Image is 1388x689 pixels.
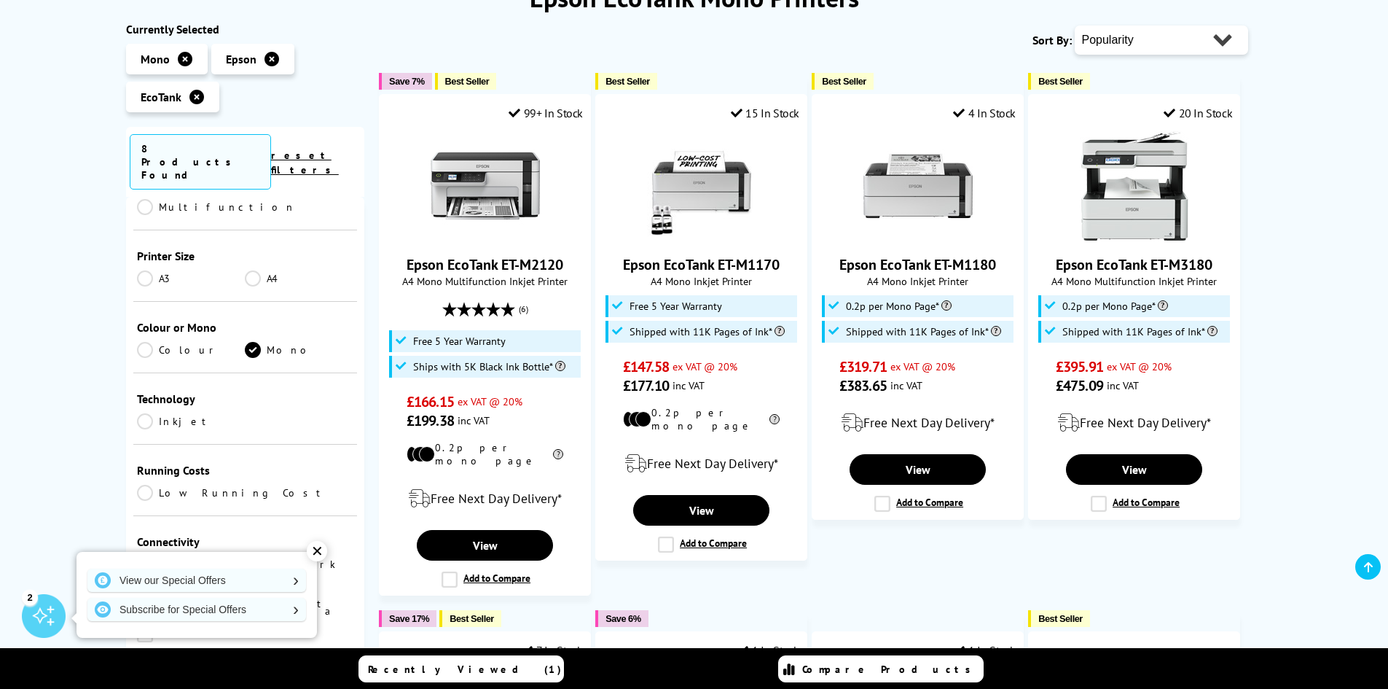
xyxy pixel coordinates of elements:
a: View [850,454,985,485]
div: Colour or Mono [137,320,354,335]
span: £475.09 [1056,376,1103,395]
a: A4 [245,270,353,287]
span: Save 17% [389,613,429,624]
button: Best Seller [439,610,501,627]
a: A3 [137,270,246,287]
span: A4 Mono Multifunction Inkjet Printer [387,274,583,288]
a: Epson EcoTank ET-M3180 [1080,229,1189,244]
div: 2 [22,589,38,605]
a: Recently Viewed (1) [358,655,564,682]
label: Add to Compare [1091,496,1180,512]
div: 20 In Stock [1164,106,1232,120]
span: inc VAT [673,378,705,392]
button: Best Seller [435,73,497,90]
span: Best Seller [605,76,650,87]
span: Sort By: [1032,33,1072,47]
a: Inkjet [137,413,246,429]
label: Add to Compare [874,496,963,512]
span: ex VAT @ 20% [1107,359,1172,373]
div: 1 In Stock [737,643,799,658]
div: 4 In Stock [953,106,1016,120]
a: View our Special Offers [87,569,306,592]
span: Best Seller [445,76,490,87]
span: Save 7% [389,76,424,87]
span: Save 6% [605,613,640,624]
a: Epson EcoTank ET-M1180 [839,255,996,274]
div: modal_delivery [1036,402,1232,443]
span: £166.15 [407,392,454,411]
a: Epson EcoTank ET-M1180 [863,229,973,244]
div: Currently Selected [126,22,365,36]
span: A4 Mono Inkjet Printer [820,274,1016,288]
div: ✕ [307,541,327,561]
span: £147.58 [623,357,669,376]
button: Best Seller [812,73,874,90]
div: 99+ In Stock [509,106,583,120]
div: 1 In Stock [953,643,1016,658]
button: Save 17% [379,610,436,627]
span: 0.2p per Mono Page* [1062,300,1168,312]
div: Printer Size [137,249,354,263]
span: ex VAT @ 20% [458,394,522,408]
a: Epson EcoTank ET-M2120 [407,255,563,274]
span: A4 Mono Multifunction Inkjet Printer [1036,274,1232,288]
span: Best Seller [1038,76,1083,87]
span: 8 Products Found [130,134,271,190]
span: ex VAT @ 20% [673,359,737,373]
span: Recently Viewed (1) [368,663,562,676]
div: modal_delivery [387,478,583,519]
img: Epson EcoTank ET-M1180 [863,131,973,241]
a: reset filters [271,149,339,176]
span: £383.65 [839,376,887,395]
button: Best Seller [595,73,657,90]
div: Technology [137,392,354,406]
div: 15 In Stock [731,106,799,120]
span: Best Seller [450,613,494,624]
span: £319.71 [839,357,887,376]
button: Save 7% [379,73,431,90]
span: Compare Products [802,663,979,676]
div: 7 In Stock [521,643,583,658]
span: Best Seller [1038,613,1083,624]
button: Best Seller [1028,610,1090,627]
a: Low Running Cost [137,485,354,501]
img: Epson EcoTank ET-M1170 [647,131,756,241]
span: Mono [141,52,170,66]
span: inc VAT [1107,378,1139,392]
span: Shipped with 11K Pages of Ink* [1062,326,1218,338]
span: A4 Mono Inkjet Printer [603,274,799,288]
span: inc VAT [458,413,490,427]
label: Add to Compare [442,572,530,588]
div: Running Costs [137,463,354,478]
span: inc VAT [890,378,922,392]
div: modal_delivery [603,443,799,484]
span: EcoTank [141,90,181,104]
span: £177.10 [623,376,669,395]
a: Epson EcoTank ET-M1170 [647,229,756,244]
label: Add to Compare [658,537,747,553]
button: Save 6% [595,610,648,627]
span: ex VAT @ 20% [890,359,955,373]
button: Best Seller [1028,73,1090,90]
img: Epson EcoTank ET-M3180 [1080,131,1189,241]
a: Epson EcoTank ET-M3180 [1056,255,1212,274]
a: Subscribe for Special Offers [87,598,306,621]
a: Epson EcoTank ET-M1170 [623,255,780,274]
a: Colour [137,342,246,358]
div: modal_delivery [820,402,1016,443]
a: View [633,495,769,526]
span: 0.2p per Mono Page* [846,300,952,312]
span: (6) [519,295,528,323]
a: View [417,530,552,561]
img: Epson EcoTank ET-M2120 [431,131,540,241]
span: Shipped with 11K Pages of Ink* [846,326,1001,338]
a: Mono [245,342,353,358]
a: Epson EcoTank ET-M2120 [431,229,540,244]
div: Connectivity [137,534,354,549]
a: Compare Products [778,655,984,682]
span: Free 5 Year Warranty [413,335,506,347]
span: Best Seller [822,76,866,87]
a: View [1066,454,1201,485]
span: Shipped with 11K Pages of Ink* [630,326,785,338]
li: 0.2p per mono page [407,441,563,467]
